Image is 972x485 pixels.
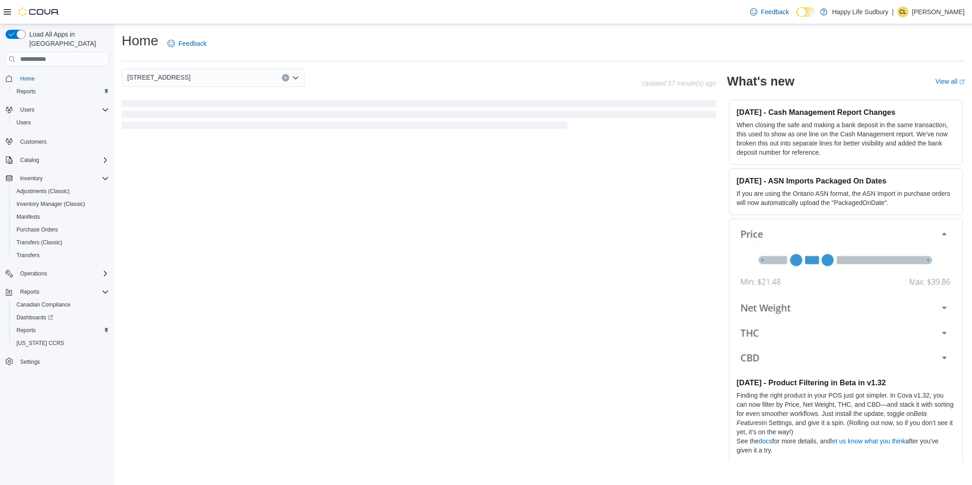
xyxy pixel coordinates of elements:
span: Settings [16,356,109,367]
span: Manifests [16,213,40,221]
span: Reports [13,86,109,97]
a: Dashboards [13,312,57,323]
img: Cova [18,7,59,16]
span: CL [899,6,906,17]
span: Reports [16,286,109,297]
button: Catalog [2,154,113,167]
span: Settings [20,358,40,366]
button: Reports [9,324,113,337]
button: Inventory [2,172,113,185]
span: Load All Apps in [GEOGRAPHIC_DATA] [26,30,109,48]
span: Purchase Orders [13,224,109,235]
a: Manifests [13,211,43,222]
button: Operations [2,267,113,280]
a: Home [16,73,38,84]
a: Settings [16,356,43,367]
a: Inventory Manager (Classic) [13,199,89,210]
span: Inventory Manager (Classic) [16,200,85,208]
span: Transfers (Classic) [13,237,109,248]
span: Transfers (Classic) [16,239,62,246]
button: Transfers [9,249,113,262]
button: Purchase Orders [9,223,113,236]
span: Transfers [16,252,39,259]
button: Users [16,104,38,115]
nav: Complex example [5,68,109,392]
h2: What's new [727,74,794,89]
span: Loading [122,102,716,131]
span: Reports [20,288,39,296]
span: Customers [16,135,109,147]
a: Dashboards [9,311,113,324]
a: Transfers (Classic) [13,237,66,248]
button: Open list of options [292,74,299,81]
span: Adjustments (Classic) [16,188,70,195]
span: Dashboards [16,314,53,321]
p: When closing the safe and making a bank deposit in the same transaction, this used to show as one... [737,120,955,157]
span: Users [20,106,34,113]
button: Home [2,72,113,85]
em: Beta Features [737,410,927,426]
button: Users [2,103,113,116]
input: Dark Mode [796,7,815,17]
span: Operations [16,268,109,279]
a: let us know what you think [831,437,905,445]
a: View allExternal link [935,78,965,85]
button: Settings [2,355,113,368]
a: Feedback [164,34,210,53]
span: Reports [16,327,36,334]
span: Users [16,119,31,126]
p: If you are using the Ontario ASN format, the ASN Import in purchase orders will now automatically... [737,189,955,207]
button: Clear input [282,74,289,81]
h3: [DATE] - ASN Imports Packaged On Dates [737,176,955,185]
span: Adjustments (Classic) [13,186,109,197]
span: Operations [20,270,47,277]
h1: Home [122,32,158,50]
a: Reports [13,86,39,97]
button: Canadian Compliance [9,298,113,311]
span: Reports [16,88,36,95]
p: [PERSON_NAME] [912,6,965,17]
h3: [DATE] - Product Filtering in Beta in v1.32 [737,378,955,387]
button: Catalog [16,155,43,166]
button: Inventory Manager (Classic) [9,198,113,210]
span: Canadian Compliance [16,301,70,308]
span: Transfers [13,250,109,261]
p: | [892,6,894,17]
a: Adjustments (Classic) [13,186,73,197]
span: Users [13,117,109,128]
span: Catalog [16,155,109,166]
a: Feedback [746,3,793,21]
a: Reports [13,325,39,336]
span: Canadian Compliance [13,299,109,310]
button: [US_STATE] CCRS [9,337,113,350]
span: Home [16,73,109,84]
a: Transfers [13,250,43,261]
span: Feedback [761,7,789,16]
button: Reports [9,85,113,98]
span: Users [16,104,109,115]
svg: External link [959,79,965,85]
button: Customers [2,135,113,148]
button: Manifests [9,210,113,223]
p: See the for more details, and after you’ve given it a try. [737,436,955,455]
button: Operations [16,268,51,279]
button: Users [9,116,113,129]
p: Updated 57 minute(s) ago [642,80,716,87]
span: Inventory Manager (Classic) [13,199,109,210]
button: Reports [16,286,43,297]
a: Customers [16,136,50,147]
span: Washington CCRS [13,338,109,349]
button: Reports [2,286,113,298]
span: Inventory [20,175,43,182]
span: Feedback [178,39,206,48]
div: Carrington LeBlanc-Nelson [897,6,908,17]
a: [US_STATE] CCRS [13,338,68,349]
span: [US_STATE] CCRS [16,339,64,347]
h3: [DATE] - Cash Management Report Changes [737,108,955,117]
button: Transfers (Classic) [9,236,113,249]
span: Home [20,75,35,82]
p: Finding the right product in your POS just got simpler. In Cova v1.32, you can now filter by Pric... [737,391,955,436]
span: Catalog [20,156,39,164]
a: Purchase Orders [13,224,62,235]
